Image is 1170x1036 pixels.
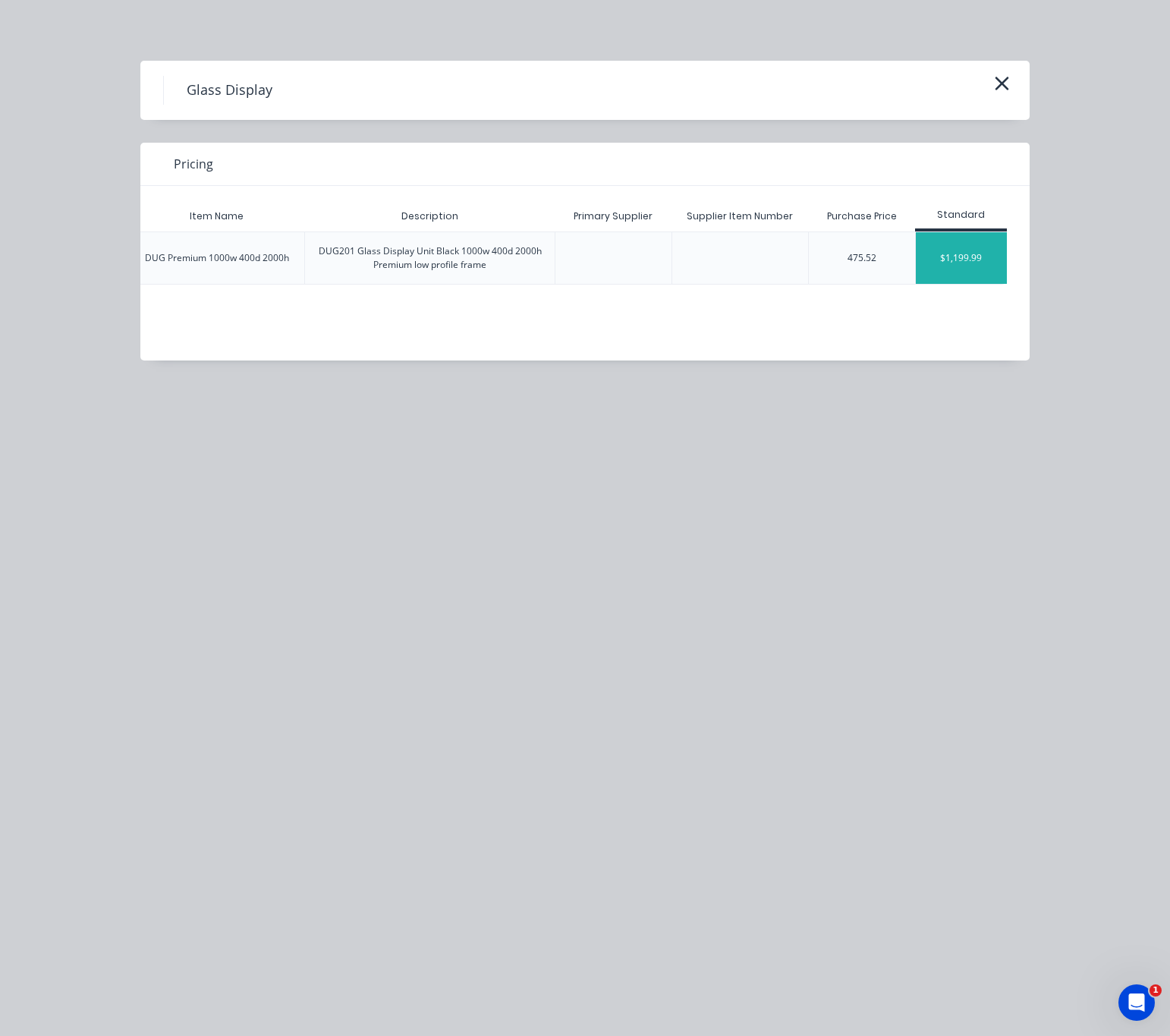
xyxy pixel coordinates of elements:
[174,155,213,173] span: Pricing
[848,251,876,265] div: 475.52
[915,208,1008,222] div: Standard
[145,251,289,265] div: DUG Premium 1000w 400d 2000h
[561,197,665,235] div: Primary Supplier
[916,232,1007,284] div: $1,199.99
[178,197,256,235] div: Item Name
[1150,984,1162,997] span: 1
[815,197,909,235] div: Purchase Price
[389,197,470,235] div: Description
[1118,984,1155,1021] iframe: Intercom live chat
[317,244,543,272] div: DUG201 Glass Display Unit Black 1000w 400d 2000h Premium low profile frame
[163,76,295,105] h4: Glass Display
[675,197,805,235] div: Supplier Item Number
